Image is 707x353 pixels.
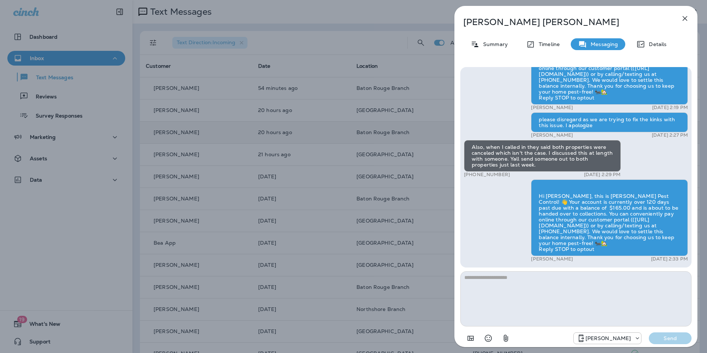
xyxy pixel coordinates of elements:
p: Summary [479,41,508,47]
p: [PERSON_NAME] [531,256,573,262]
p: [PERSON_NAME] [531,132,573,138]
p: Details [645,41,666,47]
p: Timeline [535,41,560,47]
p: [DATE] 2:33 PM [651,256,688,262]
button: Add in a premade template [463,331,478,346]
p: [DATE] 2:27 PM [652,132,688,138]
p: [PHONE_NUMBER] [464,172,510,178]
div: +1 (504) 576-9603 [574,334,641,343]
div: Also, when I called in they said both properties were canceled which isn't the case. I discussed ... [464,140,621,172]
button: Select an emoji [481,331,496,346]
div: please disregard as we are trying to fix the kinks with this issue. I apologize [531,112,688,132]
p: [DATE] 2:29 PM [584,172,621,178]
p: Messaging [587,41,618,47]
p: [DATE] 2:19 PM [652,105,688,111]
p: [PERSON_NAME] [PERSON_NAME] [463,17,664,27]
p: [PERSON_NAME] [585,335,631,341]
div: Hi [PERSON_NAME], this is [PERSON_NAME] Pest Control! 👋 Your account is currently over 120 days p... [531,179,688,256]
p: [PERSON_NAME] [531,105,573,111]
